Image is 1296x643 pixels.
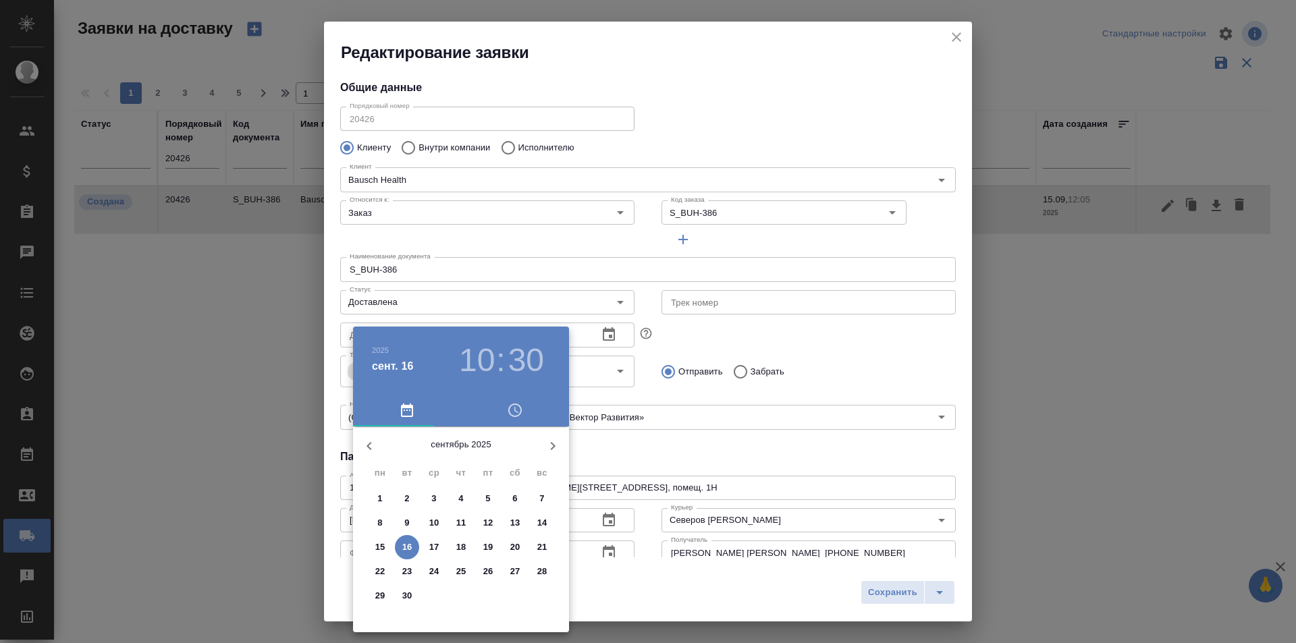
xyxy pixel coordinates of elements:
button: 27 [503,559,527,584]
p: 8 [377,516,382,530]
p: 20 [510,540,520,554]
button: 2025 [372,346,389,354]
button: 5 [476,486,500,511]
button: 28 [530,559,554,584]
p: 7 [539,492,544,505]
p: 29 [375,589,385,603]
button: 17 [422,535,446,559]
button: 2 [395,486,419,511]
button: 18 [449,535,473,559]
button: 10 [459,341,495,379]
p: 15 [375,540,385,554]
p: 17 [429,540,439,554]
button: 21 [530,535,554,559]
button: 20 [503,535,527,559]
p: 21 [537,540,547,554]
p: 2 [404,492,409,505]
button: 22 [368,559,392,584]
p: 26 [483,565,493,578]
p: 13 [510,516,520,530]
button: 23 [395,559,419,584]
button: 6 [503,486,527,511]
p: 12 [483,516,493,530]
p: 30 [402,589,412,603]
p: 1 [377,492,382,505]
p: 27 [510,565,520,578]
p: 25 [456,565,466,578]
span: вс [530,466,554,480]
button: 14 [530,511,554,535]
button: 26 [476,559,500,584]
p: 6 [512,492,517,505]
button: 1 [368,486,392,511]
span: чт [449,466,473,480]
p: 16 [402,540,412,554]
p: 22 [375,565,385,578]
button: 10 [422,511,446,535]
span: ср [422,466,446,480]
span: пт [476,466,500,480]
button: 16 [395,535,419,559]
p: 9 [404,516,409,530]
p: 28 [537,565,547,578]
button: 29 [368,584,392,608]
button: 7 [530,486,554,511]
button: 11 [449,511,473,535]
button: 8 [368,511,392,535]
button: 12 [476,511,500,535]
span: пн [368,466,392,480]
button: 30 [508,341,544,379]
p: 4 [458,492,463,505]
button: 4 [449,486,473,511]
button: сент. 16 [372,358,414,374]
span: вт [395,466,419,480]
p: 23 [402,565,412,578]
span: сб [503,466,527,480]
button: 19 [476,535,500,559]
p: 24 [429,565,439,578]
button: 3 [422,486,446,511]
p: 11 [456,516,466,530]
p: 19 [483,540,493,554]
button: 24 [422,559,446,584]
p: 3 [431,492,436,505]
p: 5 [485,492,490,505]
button: 9 [395,511,419,535]
button: 30 [395,584,419,608]
p: сентябрь 2025 [385,438,537,451]
h3: : [496,341,505,379]
p: 10 [429,516,439,530]
p: 18 [456,540,466,554]
button: 13 [503,511,527,535]
button: 15 [368,535,392,559]
button: 25 [449,559,473,584]
p: 14 [537,516,547,530]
